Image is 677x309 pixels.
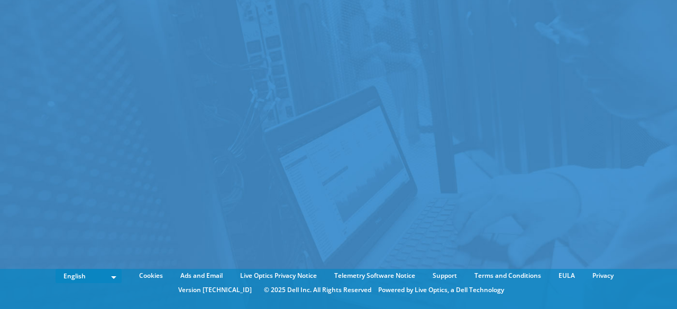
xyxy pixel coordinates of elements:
a: Terms and Conditions [466,270,549,282]
a: Telemetry Software Notice [326,270,423,282]
li: Powered by Live Optics, a Dell Technology [378,284,504,296]
a: Support [425,270,465,282]
a: Ads and Email [172,270,231,282]
li: © 2025 Dell Inc. All Rights Reserved [259,284,377,296]
a: Privacy [584,270,621,282]
li: Version [TECHNICAL_ID] [173,284,257,296]
a: Live Optics Privacy Notice [232,270,325,282]
a: Cookies [131,270,171,282]
a: EULA [551,270,583,282]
